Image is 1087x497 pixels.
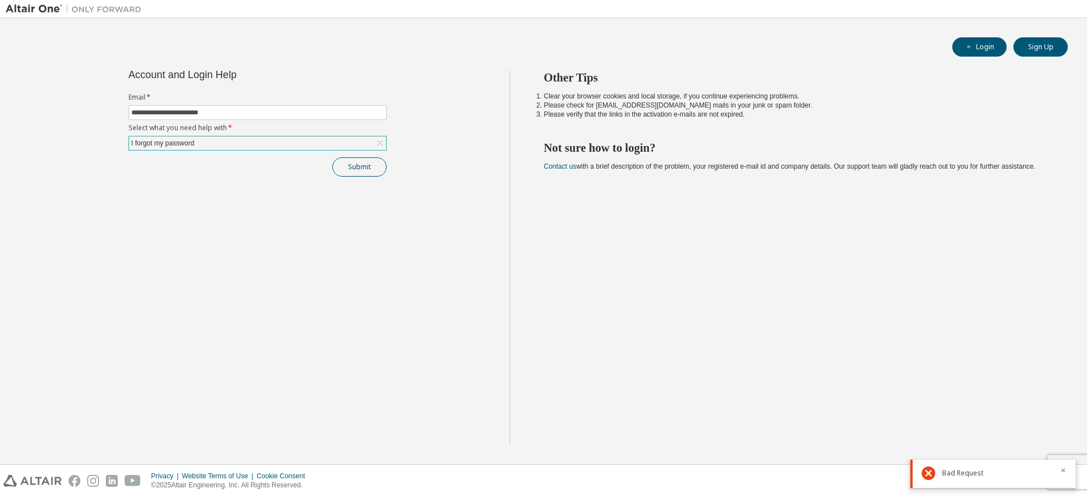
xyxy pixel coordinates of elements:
[130,137,196,149] div: I forgot my password
[182,472,256,481] div: Website Terms of Use
[151,472,182,481] div: Privacy
[544,70,1048,85] h2: Other Tips
[106,475,118,487] img: linkedin.svg
[129,93,387,102] label: Email
[544,140,1048,155] h2: Not sure how to login?
[3,475,62,487] img: altair_logo.svg
[125,475,141,487] img: youtube.svg
[87,475,99,487] img: instagram.svg
[129,123,387,132] label: Select what you need help with
[544,92,1048,101] li: Clear your browser cookies and local storage, if you continue experiencing problems.
[544,162,576,170] a: Contact us
[544,162,1035,170] span: with a brief description of the problem, your registered e-mail id and company details. Our suppo...
[1013,37,1068,57] button: Sign Up
[952,37,1007,57] button: Login
[942,469,983,478] span: Bad Request
[129,70,335,79] div: Account and Login Help
[69,475,80,487] img: facebook.svg
[544,110,1048,119] li: Please verify that the links in the activation e-mails are not expired.
[129,136,386,150] div: I forgot my password
[544,101,1048,110] li: Please check for [EMAIL_ADDRESS][DOMAIN_NAME] mails in your junk or spam folder.
[151,481,312,490] p: © 2025 Altair Engineering, Inc. All Rights Reserved.
[6,3,147,15] img: Altair One
[332,157,387,177] button: Submit
[256,472,311,481] div: Cookie Consent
